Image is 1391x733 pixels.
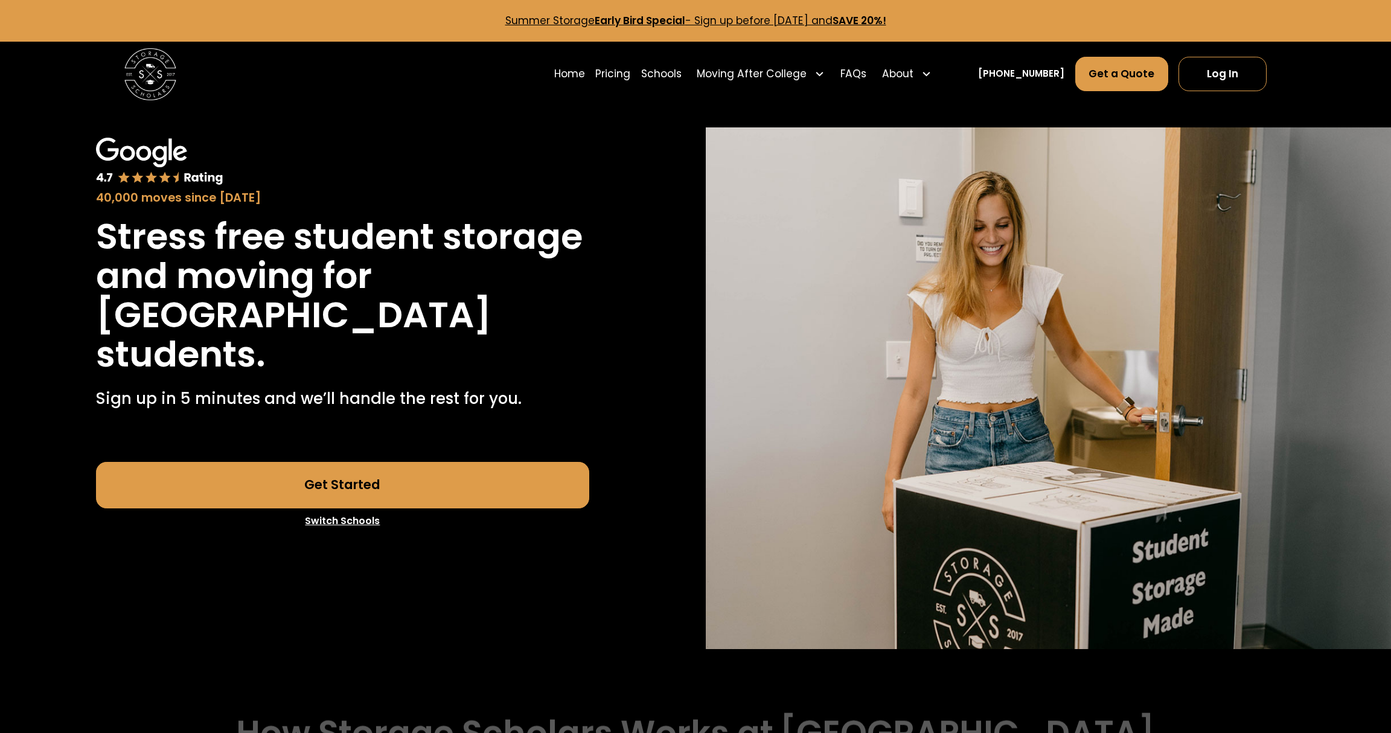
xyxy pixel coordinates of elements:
a: FAQs [840,56,866,92]
div: About [882,66,913,82]
h1: students. [96,334,266,374]
div: Moving After College [692,56,830,92]
a: [PHONE_NUMBER] [978,67,1064,81]
h1: [GEOGRAPHIC_DATA] [96,295,491,334]
a: Get Started [96,462,589,508]
a: home [124,48,176,100]
a: Home [554,56,585,92]
a: Schools [641,56,682,92]
strong: Early Bird Special [595,13,685,28]
h1: Stress free student storage and moving for [96,217,589,295]
p: Sign up in 5 minutes and we’ll handle the rest for you. [96,387,522,411]
img: Google 4.7 star rating [96,138,223,187]
a: Log In [1178,57,1267,92]
div: Moving After College [697,66,807,82]
a: Switch Schools [96,508,589,534]
img: Storage Scholars main logo [124,48,176,100]
a: Pricing [595,56,630,92]
strong: SAVE 20%! [833,13,886,28]
div: 40,000 moves since [DATE] [96,189,589,206]
a: Summer StorageEarly Bird Special- Sign up before [DATE] andSAVE 20%! [505,13,886,28]
img: Storage Scholars will have everything waiting for you in your room when you arrive to campus. [706,127,1391,649]
div: About [877,56,936,92]
a: Get a Quote [1075,57,1168,92]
